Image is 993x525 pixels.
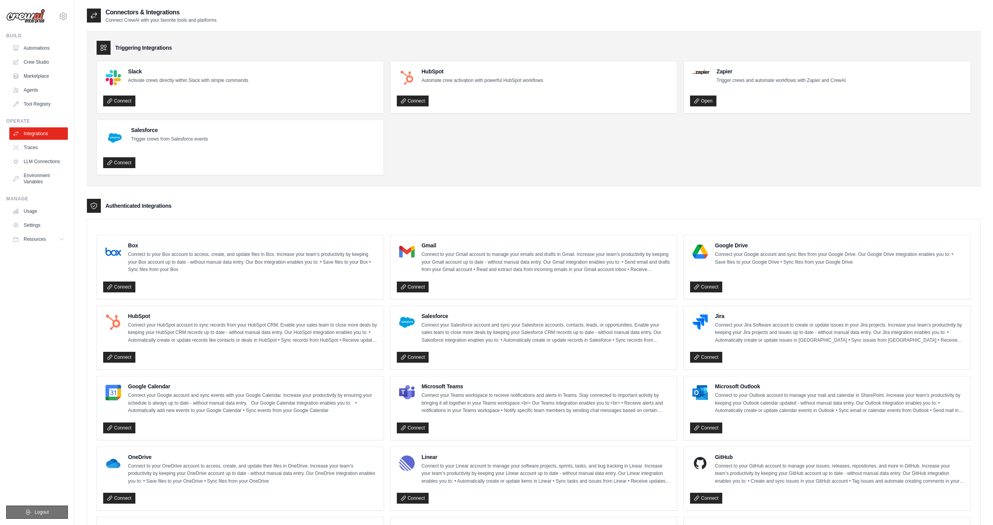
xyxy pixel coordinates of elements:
[422,242,671,249] h4: Gmail
[9,155,68,168] a: LLM Connections
[106,455,121,471] img: OneDrive Logo
[9,70,68,82] a: Marketplace
[397,422,429,433] a: Connect
[716,68,846,75] h4: Zapier
[106,244,121,259] img: Box Logo
[131,136,208,143] p: Trigger crews from Salesforce events
[9,233,68,245] button: Resources
[422,68,543,75] h4: HubSpot
[422,312,671,320] h4: Salesforce
[422,77,543,85] p: Automate crew activation with powerful HubSpot workflows
[397,282,429,292] a: Connect
[715,453,964,461] h4: GitHub
[9,219,68,231] a: Settings
[35,509,49,515] span: Logout
[422,322,671,344] p: Connect your Salesforce account and sync your Salesforce accounts, contacts, leads, or opportunit...
[715,322,964,344] p: Connect your Jira Software account to create or update issues in your Jira projects. Increase you...
[692,244,708,259] img: Google Drive Logo
[397,96,429,106] a: Connect
[399,455,415,471] img: Linear Logo
[692,385,708,400] img: Microsoft Outlook Logo
[692,455,708,471] img: GitHub Logo
[128,251,377,274] p: Connect to your Box account to access, create, and update files in Box. Increase your team’s prod...
[103,422,135,433] a: Connect
[106,129,124,147] img: Salesforce Logo
[422,392,671,415] p: Connect your Teams workspace to receive notifications and alerts in Teams. Stay connected to impo...
[103,493,135,504] a: Connect
[422,453,671,461] h4: Linear
[9,205,68,217] a: Usage
[9,84,68,96] a: Agents
[690,493,722,504] a: Connect
[6,33,68,39] div: Build
[128,77,248,85] p: Activate crews directly within Slack with simple commands
[106,8,216,17] h2: Connectors & Integrations
[715,312,964,320] h4: Jira
[715,242,964,249] h4: Google Drive
[106,17,216,23] p: Connect CrewAI with your favorite tools and platforms
[103,96,135,106] a: Connect
[690,352,722,363] a: Connect
[106,315,121,330] img: HubSpot Logo
[716,77,846,85] p: Trigger crews and automate workflows with Zapier and CrewAI
[9,42,68,54] a: Automations
[399,315,415,330] img: Salesforce Logo
[6,196,68,202] div: Manage
[115,44,172,52] h3: Triggering Integrations
[422,251,671,274] p: Connect to your Gmail account to manage your emails and drafts in Gmail. Increase your team’s pro...
[128,382,377,390] h4: Google Calendar
[106,202,171,210] h3: Authenticated Integrations
[6,9,45,24] img: Logo
[690,96,716,106] a: Open
[128,392,377,415] p: Connect your Google account and sync events with your Google Calendar. Increase your productivity...
[128,68,248,75] h4: Slack
[690,282,722,292] a: Connect
[715,462,964,485] p: Connect to your GitHub account to manage your issues, releases, repositories, and more in GitHub....
[422,462,671,485] p: Connect to your Linear account to manage your software projects, sprints, tasks, and bug tracking...
[106,385,121,400] img: Google Calendar Logo
[9,141,68,154] a: Traces
[422,382,671,390] h4: Microsoft Teams
[9,127,68,140] a: Integrations
[131,126,208,134] h4: Salesforce
[715,251,964,266] p: Connect your Google account and sync files from your Google Drive. Our Google Drive integration e...
[397,493,429,504] a: Connect
[399,70,415,85] img: HubSpot Logo
[692,70,709,75] img: Zapier Logo
[103,157,135,168] a: Connect
[128,312,377,320] h4: HubSpot
[692,315,708,330] img: Jira Logo
[690,422,722,433] a: Connect
[9,169,68,188] a: Environment Variables
[6,506,68,519] button: Logout
[399,244,415,259] img: Gmail Logo
[128,242,377,249] h4: Box
[715,382,964,390] h4: Microsoft Outlook
[9,56,68,68] a: Crew Studio
[399,385,415,400] img: Microsoft Teams Logo
[24,236,46,242] span: Resources
[103,352,135,363] a: Connect
[397,352,429,363] a: Connect
[103,282,135,292] a: Connect
[128,322,377,344] p: Connect your HubSpot account to sync records from your HubSpot CRM. Enable your sales team to clo...
[9,98,68,110] a: Tool Registry
[6,118,68,124] div: Operate
[128,462,377,485] p: Connect to your OneDrive account to access, create, and update their files in OneDrive. Increase ...
[106,70,121,85] img: Slack Logo
[715,392,964,415] p: Connect to your Outlook account to manage your mail and calendar in SharePoint. Increase your tea...
[128,453,377,461] h4: OneDrive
